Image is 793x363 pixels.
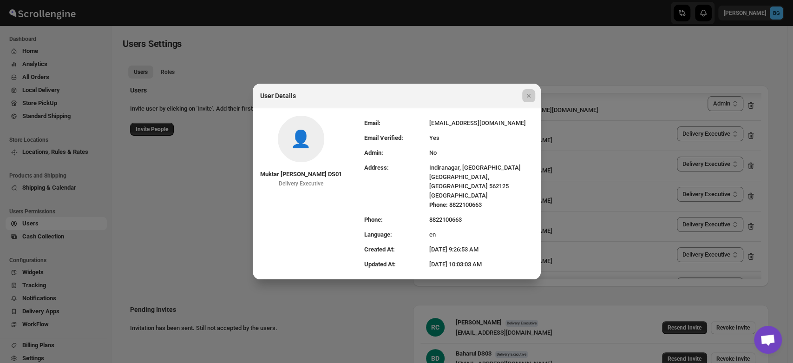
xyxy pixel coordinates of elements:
[279,179,323,188] div: Delivery Executive
[364,116,429,131] td: Email:
[364,131,429,145] td: Email Verified:
[754,326,782,354] div: Open chat
[429,160,533,212] td: Indiranagar , [GEOGRAPHIC_DATA] [GEOGRAPHIC_DATA] , [GEOGRAPHIC_DATA] 562125 [GEOGRAPHIC_DATA]
[429,200,533,210] div: 8822100663
[429,116,533,131] td: [EMAIL_ADDRESS][DOMAIN_NAME]
[364,212,429,227] td: Phone:
[364,257,429,272] td: Updated At:
[522,89,535,102] button: Close
[429,145,533,160] td: No
[364,160,429,212] td: Address:
[429,131,533,145] td: Yes
[290,134,311,144] span: No profile
[364,242,429,257] td: Created At:
[429,242,533,257] td: [DATE] 9:26:53 AM
[429,227,533,242] td: en
[429,212,533,227] td: 8822100663
[429,201,448,208] span: Phone:
[364,227,429,242] td: Language:
[429,257,533,272] td: [DATE] 10:03:03 AM
[260,170,342,179] div: Muktar [PERSON_NAME] DS01
[364,145,429,160] td: Admin:
[260,91,296,100] h2: User Details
